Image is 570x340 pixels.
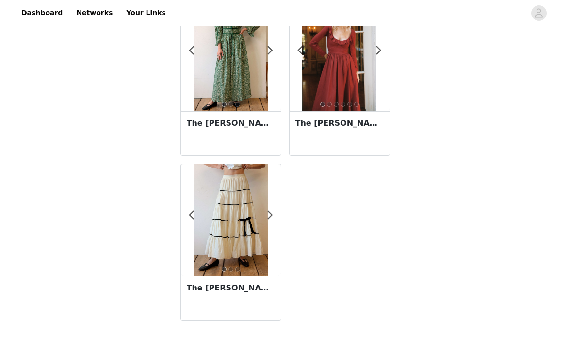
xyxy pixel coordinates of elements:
[228,102,233,107] button: 2
[222,102,227,107] button: 1
[16,2,68,24] a: Dashboard
[354,102,359,107] button: 6
[534,5,543,21] div: avatar
[327,102,332,107] button: 2
[347,102,352,107] button: 5
[341,102,345,107] button: 4
[235,267,240,272] button: 3
[295,118,384,129] h3: The [PERSON_NAME] Dress | Red Dahlia
[70,2,118,24] a: Networks
[222,267,227,272] button: 1
[320,102,325,107] button: 1
[187,282,275,294] h3: The [PERSON_NAME] Skirt
[228,267,233,272] button: 2
[235,102,240,107] button: 3
[334,102,339,107] button: 3
[120,2,172,24] a: Your Links
[187,118,275,129] h3: The [PERSON_NAME] Dress | Lovebird Laurel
